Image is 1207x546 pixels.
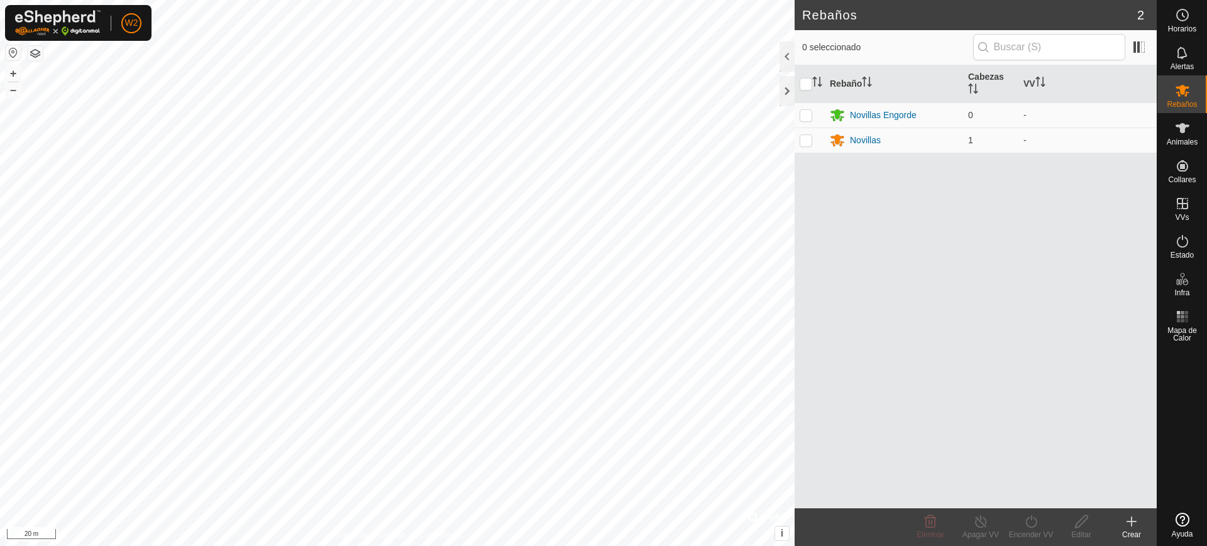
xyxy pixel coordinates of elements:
[1035,79,1045,89] p-sorticon: Activar para ordenar
[333,530,405,541] a: Política de Privacidad
[1175,214,1189,221] span: VVs
[1006,529,1056,540] div: Encender VV
[420,530,462,541] a: Contáctenos
[963,65,1018,103] th: Cabezas
[1168,176,1196,183] span: Collares
[802,41,973,54] span: 0 seleccionado
[812,79,822,89] p-sorticon: Activar para ordenar
[125,16,138,30] span: W2
[6,82,21,97] button: –
[968,135,973,145] span: 1
[850,109,917,122] div: Novillas Engorde
[1167,101,1197,108] span: Rebaños
[1137,6,1144,25] span: 2
[862,79,872,89] p-sorticon: Activar para ordenar
[968,110,973,120] span: 0
[6,66,21,81] button: +
[1168,25,1196,33] span: Horarios
[1018,128,1157,153] td: -
[825,65,963,103] th: Rebaño
[775,527,789,540] button: i
[1056,529,1106,540] div: Editar
[802,8,1137,23] h2: Rebaños
[1171,63,1194,70] span: Alertas
[28,46,43,61] button: Capas del Mapa
[1167,138,1198,146] span: Animales
[1106,529,1157,540] div: Crear
[1174,289,1189,297] span: Infra
[1171,251,1194,259] span: Estado
[968,85,978,96] p-sorticon: Activar para ordenar
[917,530,944,539] span: Eliminar
[850,134,881,147] div: Novillas
[1018,65,1157,103] th: VV
[15,10,101,36] img: Logo Gallagher
[6,45,21,60] button: Restablecer Mapa
[1172,530,1193,538] span: Ayuda
[973,34,1125,60] input: Buscar (S)
[1160,327,1204,342] span: Mapa de Calor
[956,529,1006,540] div: Apagar VV
[1157,508,1207,543] a: Ayuda
[781,528,783,538] span: i
[1018,102,1157,128] td: -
